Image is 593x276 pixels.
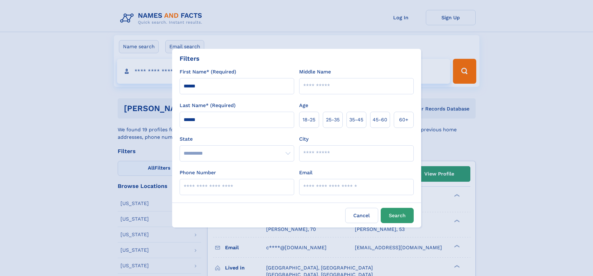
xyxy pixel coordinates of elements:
span: 35‑45 [349,116,363,124]
label: City [299,135,308,143]
label: Last Name* (Required) [180,102,236,109]
label: Middle Name [299,68,331,76]
span: 18‑25 [303,116,315,124]
label: State [180,135,294,143]
span: 45‑60 [373,116,387,124]
label: Cancel [345,208,378,223]
span: 25‑35 [326,116,340,124]
label: Phone Number [180,169,216,176]
button: Search [381,208,414,223]
span: 60+ [399,116,408,124]
div: Filters [180,54,200,63]
label: Email [299,169,313,176]
label: First Name* (Required) [180,68,236,76]
label: Age [299,102,308,109]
